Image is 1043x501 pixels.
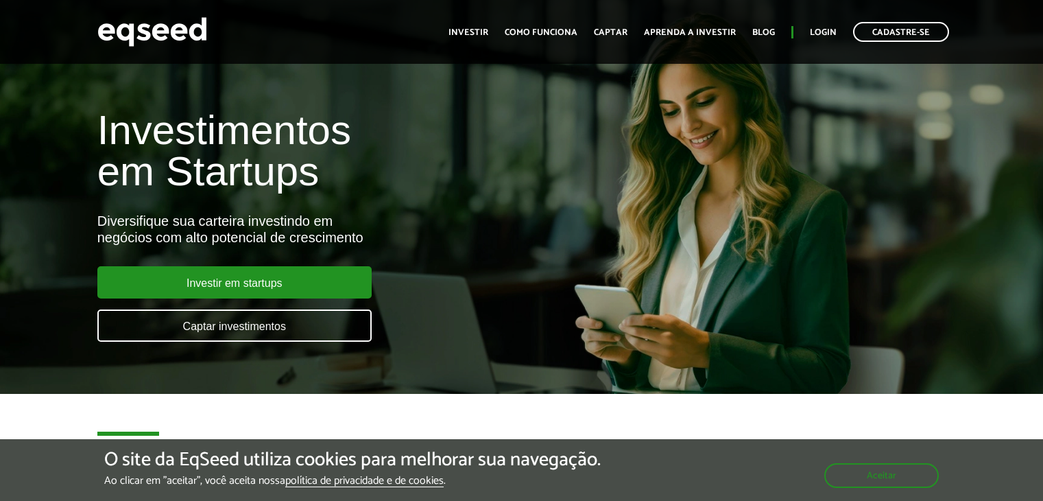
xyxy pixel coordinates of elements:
img: EqSeed [97,14,207,50]
h1: Investimentos em Startups [97,110,599,192]
p: Ao clicar em "aceitar", você aceita nossa . [104,474,601,487]
a: Cadastre-se [853,22,949,42]
a: Como funciona [505,28,577,37]
h5: O site da EqSeed utiliza cookies para melhorar sua navegação. [104,450,601,471]
a: Captar [594,28,627,37]
a: Aprenda a investir [644,28,736,37]
a: Login [810,28,837,37]
a: Captar investimentos [97,310,372,342]
a: Investir em startups [97,266,372,299]
a: Investir [448,28,488,37]
a: política de privacidade e de cookies [285,476,444,487]
button: Aceitar [824,463,939,488]
div: Diversifique sua carteira investindo em negócios com alto potencial de crescimento [97,213,599,246]
a: Blog [752,28,775,37]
